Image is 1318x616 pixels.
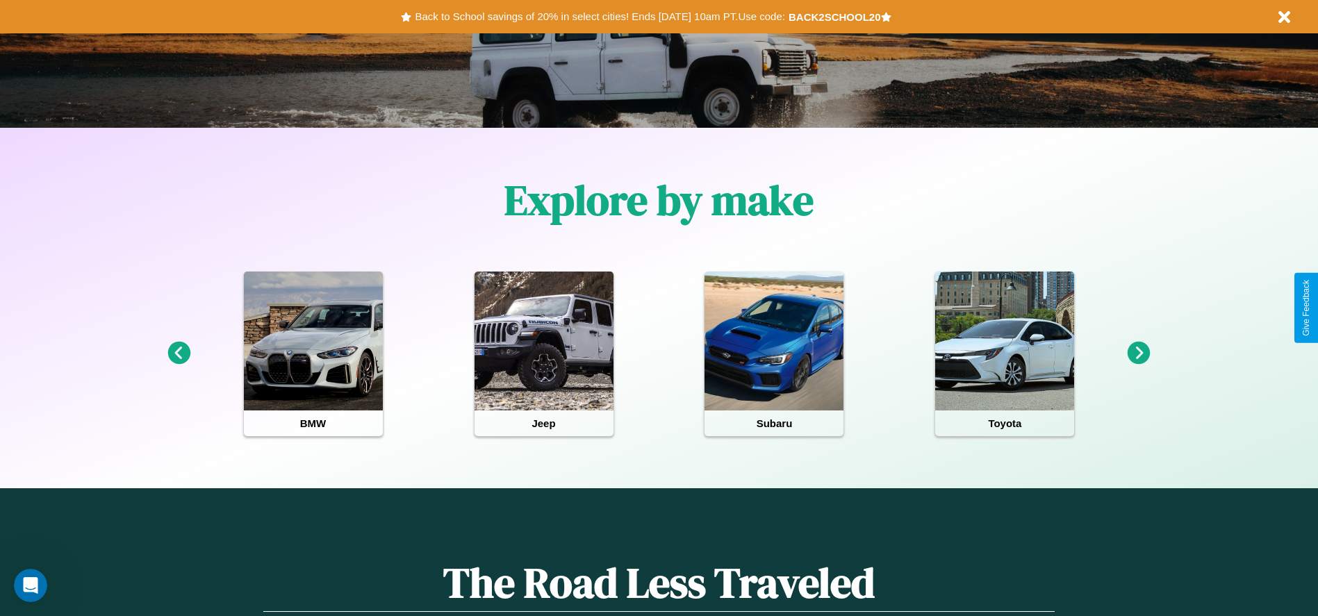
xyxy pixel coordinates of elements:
[244,410,383,436] h4: BMW
[263,554,1054,612] h1: The Road Less Traveled
[14,569,47,602] iframe: Intercom live chat
[1301,280,1311,336] div: Give Feedback
[789,11,881,23] b: BACK2SCHOOL20
[935,410,1074,436] h4: Toyota
[504,172,814,228] h1: Explore by make
[475,410,613,436] h4: Jeep
[705,410,843,436] h4: Subaru
[411,7,788,26] button: Back to School savings of 20% in select cities! Ends [DATE] 10am PT.Use code:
